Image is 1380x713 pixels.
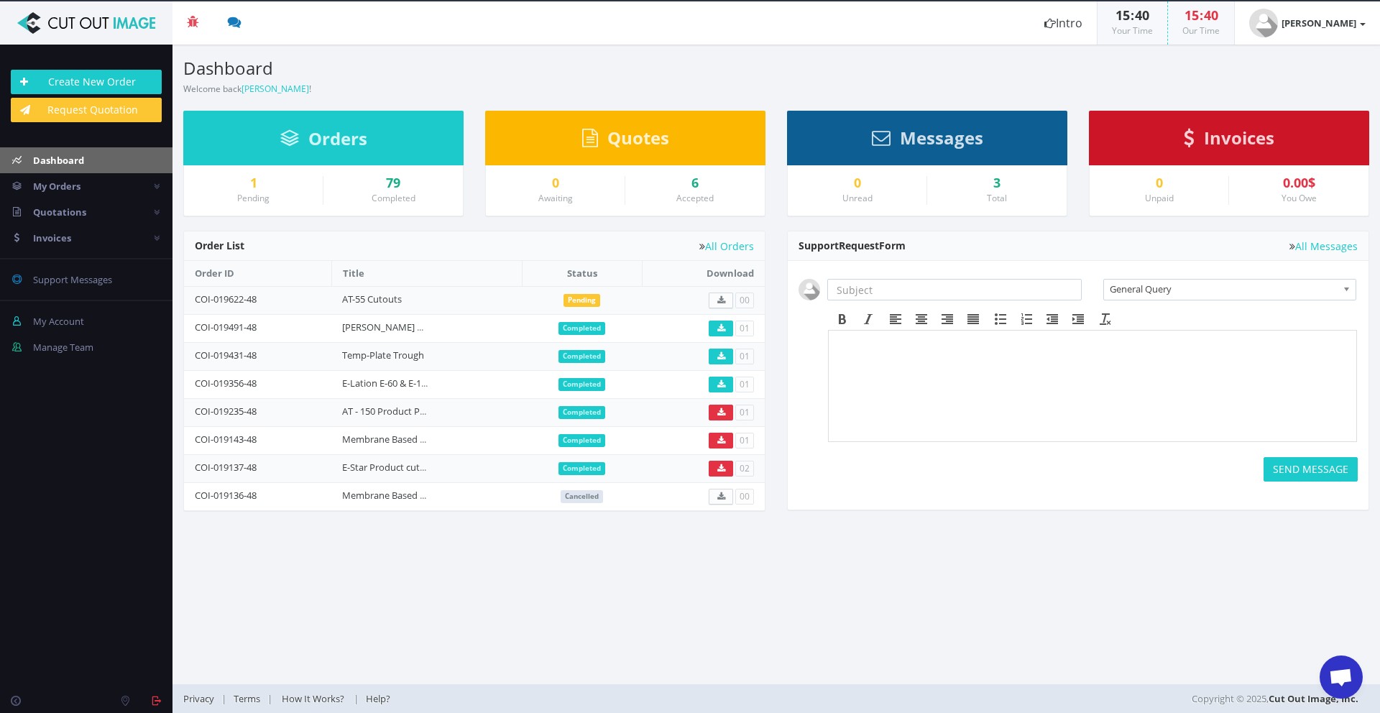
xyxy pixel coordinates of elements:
[282,692,344,705] span: How It Works?
[522,261,642,286] th: Status
[11,70,162,94] a: Create New Order
[183,59,765,78] h3: Dashboard
[195,239,244,252] span: Order List
[558,462,605,475] span: Completed
[195,293,257,305] a: COI-019622-48
[195,176,312,190] div: 1
[195,349,257,362] a: COI-019431-48
[839,239,879,252] span: Request
[558,378,605,391] span: Completed
[558,434,605,447] span: Completed
[1030,1,1097,45] a: Intro
[561,490,603,503] span: Cancelled
[33,315,84,328] span: My Account
[1182,24,1220,37] small: Our Time
[195,405,257,418] a: COI-019235-48
[1269,692,1358,705] a: Cut Out Image, Inc.
[183,692,221,705] a: Privacy
[827,279,1082,300] input: Subject
[33,231,71,244] span: Invoices
[558,350,605,363] span: Completed
[1184,134,1274,147] a: Invoices
[872,134,983,147] a: Messages
[308,126,367,150] span: Orders
[11,12,162,34] img: Cut Out Image
[1130,6,1135,24] span: :
[33,273,112,286] span: Support Messages
[195,489,257,502] a: COI-019136-48
[342,293,402,305] a: AT-55 Cutouts
[1204,126,1274,149] span: Invoices
[184,261,331,286] th: Order ID
[195,321,257,333] a: COI-019491-48
[342,321,447,333] a: [PERSON_NAME] Cutout
[237,192,270,204] small: Pending
[799,176,916,190] a: 0
[342,461,498,474] a: E-Star Product cut-out and touch-up
[699,241,754,252] a: All Orders
[636,176,754,190] a: 6
[563,294,600,307] span: Pending
[934,310,960,328] div: Align right
[1065,310,1091,328] div: Increase indent
[960,310,986,328] div: Justify
[183,684,974,713] div: | | |
[342,377,507,390] a: E-Lation E-60 & E-105 Models - Cutouts
[195,377,257,390] a: COI-019356-48
[1264,457,1358,482] button: SEND MESSAGE
[538,192,573,204] small: Awaiting
[342,489,502,502] a: Membrane Based WFI Image Cutouts
[1282,192,1317,204] small: You Owe
[342,349,424,362] a: Temp-Plate Trough
[1135,6,1149,24] span: 40
[272,692,354,705] a: How It Works?
[1289,241,1358,252] a: All Messages
[1184,6,1199,24] span: 15
[1204,6,1218,24] span: 40
[195,433,257,446] a: COI-019143-48
[342,405,473,418] a: AT - 150 Product Photo Cutout
[829,310,855,328] div: Bold
[987,192,1007,204] small: Total
[855,310,881,328] div: Italic
[331,261,522,286] th: Title
[938,176,1056,190] div: 3
[676,192,714,204] small: Accepted
[1115,6,1130,24] span: 15
[1249,9,1278,37] img: user_default.jpg
[241,83,309,95] a: [PERSON_NAME]
[1192,691,1358,706] span: Copyright © 2025,
[558,322,605,335] span: Completed
[1235,1,1380,45] a: [PERSON_NAME]
[342,433,520,446] a: Membrane Based WFI Photos - PT, UF, RO
[799,279,820,300] img: user_default.jpg
[799,239,906,252] span: Support Form
[1145,192,1174,204] small: Unpaid
[33,180,80,193] span: My Orders
[226,692,267,705] a: Terms
[1199,6,1204,24] span: :
[33,154,84,167] span: Dashboard
[829,331,1356,441] iframe: Rich Text Area. Press ALT-F9 for menu. Press ALT-F10 for toolbar. Press ALT-0 for help
[1092,310,1118,328] div: Clear formatting
[842,192,873,204] small: Unread
[33,206,86,218] span: Quotations
[1112,24,1153,37] small: Your Time
[497,176,614,190] a: 0
[1039,310,1065,328] div: Decrease indent
[359,692,397,705] a: Help?
[334,176,452,190] a: 79
[988,310,1013,328] div: Bullet list
[33,341,93,354] span: Manage Team
[642,261,765,286] th: Download
[1110,280,1337,298] span: General Query
[1100,176,1218,190] a: 0
[1282,17,1356,29] strong: [PERSON_NAME]
[11,98,162,122] a: Request Quotation
[582,134,669,147] a: Quotes
[607,126,669,149] span: Quotes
